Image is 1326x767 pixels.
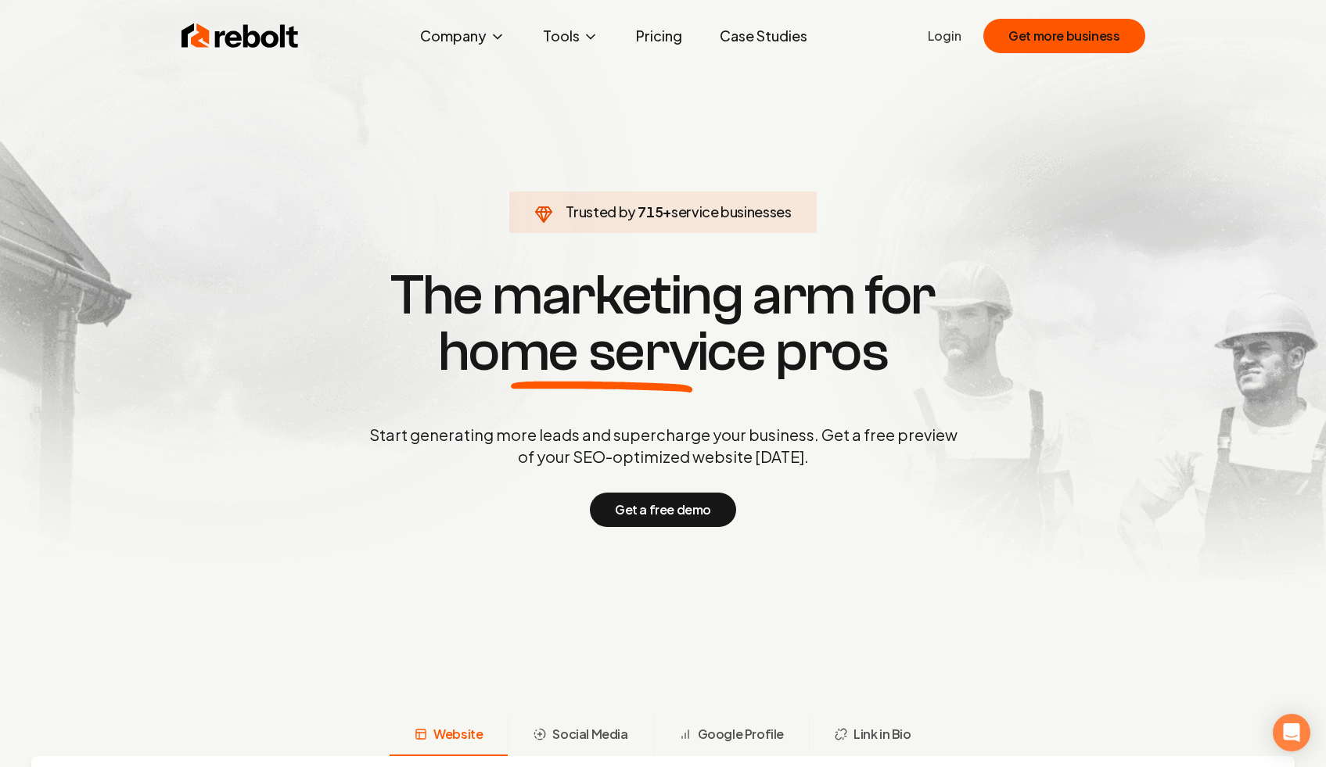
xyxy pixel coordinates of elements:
p: Start generating more leads and supercharge your business. Get a free preview of your SEO-optimiz... [366,424,961,468]
button: Get a free demo [590,493,736,527]
span: 715 [638,201,663,223]
span: Trusted by [566,203,635,220]
span: Website [433,725,483,744]
button: Tools [530,20,611,52]
span: service businesses [671,203,792,220]
span: Link in Bio [853,725,911,744]
button: Website [390,715,508,756]
a: Case Studies [707,20,820,52]
a: Login [928,27,961,45]
button: Get more business [983,19,1145,53]
span: Social Media [552,725,627,744]
button: Company [408,20,518,52]
div: Open Intercom Messenger [1273,714,1310,751]
span: home service [438,324,766,380]
button: Link in Bio [809,715,936,756]
button: Google Profile [653,715,809,756]
img: Rebolt Logo [181,20,299,52]
span: Google Profile [698,725,784,744]
h1: The marketing arm for pros [288,267,1039,380]
button: Social Media [508,715,652,756]
a: Pricing [623,20,695,52]
span: + [663,203,671,220]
